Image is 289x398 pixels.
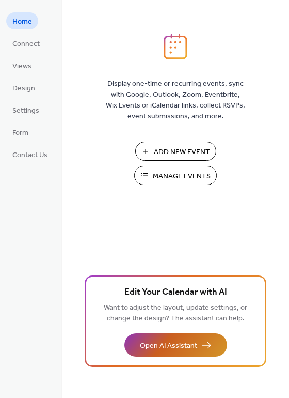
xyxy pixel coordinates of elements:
[6,146,54,163] a: Contact Us
[12,105,39,116] span: Settings
[124,285,227,300] span: Edit Your Calendar with AI
[6,101,45,118] a: Settings
[6,35,46,52] a: Connect
[106,79,245,122] span: Display one-time or recurring events, sync with Google, Outlook, Zoom, Eventbrite, Wix Events or ...
[12,17,32,27] span: Home
[104,301,247,326] span: Want to adjust the layout, update settings, or change the design? The assistant can help.
[6,57,38,74] a: Views
[12,150,47,161] span: Contact Us
[164,34,187,59] img: logo_icon.svg
[6,124,35,141] a: Form
[134,166,217,185] button: Manage Events
[6,12,38,29] a: Home
[154,147,210,158] span: Add New Event
[140,341,197,351] span: Open AI Assistant
[12,39,40,50] span: Connect
[12,128,28,139] span: Form
[6,79,41,96] a: Design
[12,83,35,94] span: Design
[153,171,211,182] span: Manage Events
[124,333,227,357] button: Open AI Assistant
[12,61,31,72] span: Views
[135,142,216,161] button: Add New Event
